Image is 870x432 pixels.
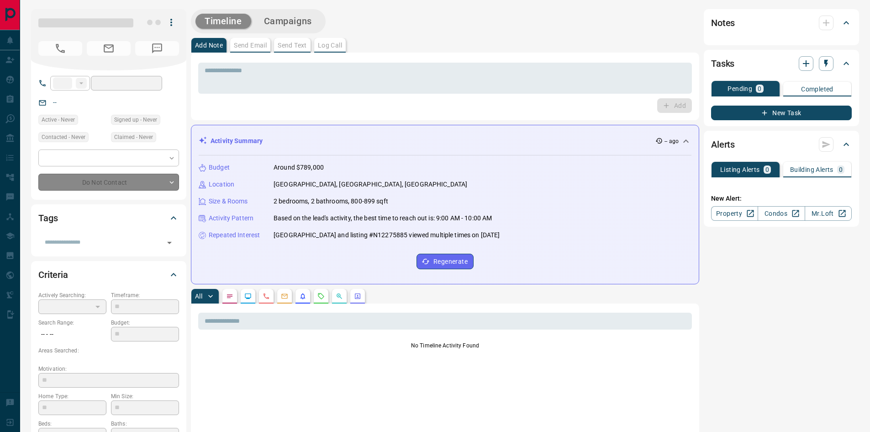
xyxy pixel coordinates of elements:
[114,115,157,124] span: Signed up - Never
[211,136,263,146] p: Activity Summary
[281,293,288,300] svg: Emails
[274,197,388,206] p: 2 bedrooms, 2 bathrooms, 800-899 sqft
[711,194,852,203] p: New Alert:
[38,420,106,428] p: Beds:
[195,42,223,48] p: Add Note
[711,16,735,30] h2: Notes
[42,115,75,124] span: Active - Never
[209,230,260,240] p: Repeated Interest
[38,392,106,400] p: Home Type:
[255,14,321,29] button: Campaigns
[720,166,760,173] p: Listing Alerts
[199,133,691,149] div: Activity Summary-- ago
[209,213,253,223] p: Activity Pattern
[42,133,85,142] span: Contacted - Never
[711,56,734,71] h2: Tasks
[711,106,852,120] button: New Task
[274,230,500,240] p: [GEOGRAPHIC_DATA] and listing #N12275885 viewed multiple times on [DATE]
[711,12,852,34] div: Notes
[417,254,474,269] button: Regenerate
[711,53,852,75] div: Tasks
[198,341,692,350] p: No Timeline Activity Found
[728,85,752,92] p: Pending
[38,41,82,56] span: No Number
[839,166,843,173] p: 0
[38,264,179,286] div: Criteria
[111,291,179,299] p: Timeframe:
[195,14,251,29] button: Timeline
[263,293,270,300] svg: Calls
[790,166,833,173] p: Building Alerts
[38,174,179,191] div: Do Not Contact
[38,347,179,355] p: Areas Searched:
[664,137,679,145] p: -- ago
[805,206,852,221] a: Mr.Loft
[226,293,233,300] svg: Notes
[114,133,153,142] span: Claimed - Never
[274,180,467,189] p: [GEOGRAPHIC_DATA], [GEOGRAPHIC_DATA], [GEOGRAPHIC_DATA]
[111,392,179,400] p: Min Size:
[163,236,176,249] button: Open
[758,206,805,221] a: Condos
[274,163,324,172] p: Around $789,000
[209,180,234,189] p: Location
[801,86,833,92] p: Completed
[38,267,68,282] h2: Criteria
[765,166,769,173] p: 0
[135,41,179,56] span: No Number
[38,319,106,327] p: Search Range:
[209,163,230,172] p: Budget
[317,293,325,300] svg: Requests
[38,211,58,225] h2: Tags
[274,213,492,223] p: Based on the lead's activity, the best time to reach out is: 9:00 AM - 10:00 AM
[87,41,131,56] span: No Email
[711,206,758,221] a: Property
[758,85,761,92] p: 0
[111,319,179,327] p: Budget:
[53,99,57,106] a: --
[336,293,343,300] svg: Opportunities
[38,207,179,229] div: Tags
[354,293,361,300] svg: Agent Actions
[209,197,248,206] p: Size & Rooms
[244,293,252,300] svg: Lead Browsing Activity
[711,133,852,155] div: Alerts
[38,327,106,342] p: -- - --
[111,420,179,428] p: Baths:
[711,137,735,152] h2: Alerts
[299,293,306,300] svg: Listing Alerts
[195,293,202,299] p: All
[38,365,179,373] p: Motivation:
[38,291,106,299] p: Actively Searching:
